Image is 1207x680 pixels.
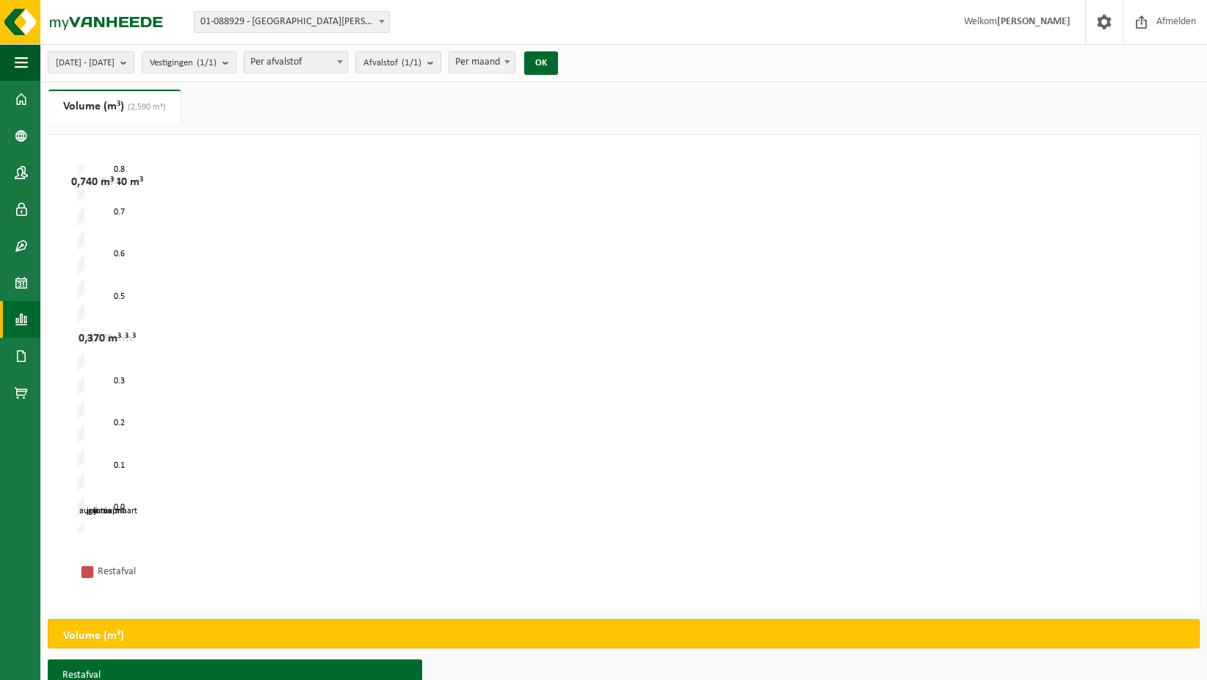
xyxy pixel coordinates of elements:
span: 01-088929 - BREDA PHILIP - SINT-DENIJS [194,11,390,33]
span: Per maand [449,51,515,73]
div: 0,740 m³ [68,175,117,189]
span: Vestigingen [150,52,217,74]
div: Restafval [98,563,289,581]
span: 01-088929 - BREDA PHILIP - SINT-DENIJS [195,12,389,32]
count: (1/1) [402,58,421,68]
span: Afvalstof [363,52,421,74]
button: Vestigingen(1/1) [142,51,236,73]
strong: [PERSON_NAME] [997,16,1070,27]
div: 0,370 m³ [75,331,125,346]
div: 0,740 m³ [97,175,147,189]
a: Volume (m³) [48,90,181,123]
button: Afvalstof(1/1) [355,51,441,73]
h2: Volume (m³) [48,620,139,652]
span: Per maand [449,52,515,73]
count: (1/1) [197,58,217,68]
span: [DATE] - [DATE] [56,52,115,74]
span: (2,590 m³) [124,103,166,112]
button: OK [524,51,558,75]
button: [DATE] - [DATE] [48,51,134,73]
span: Per afvalstof [244,52,347,73]
span: Per afvalstof [244,51,348,73]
